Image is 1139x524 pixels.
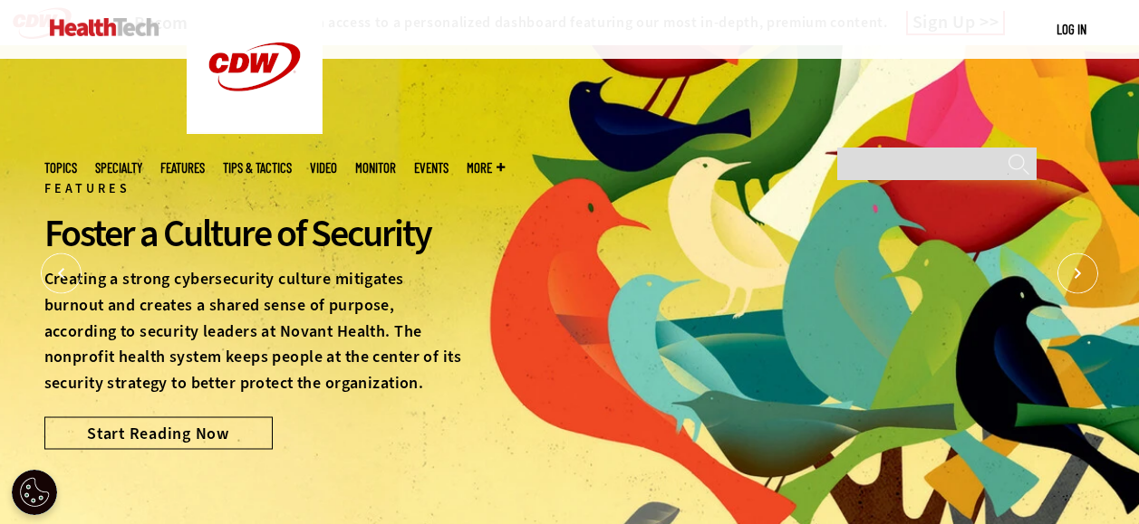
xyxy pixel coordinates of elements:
[95,161,142,175] span: Specialty
[187,119,323,138] a: CDW
[41,253,82,294] button: Prev
[50,18,159,36] img: Home
[467,161,505,175] span: More
[414,161,449,175] a: Events
[1057,21,1086,37] a: Log in
[44,416,273,449] a: Start Reading Now
[310,161,337,175] a: Video
[1057,20,1086,39] div: User menu
[44,266,465,396] p: Creating a strong cybersecurity culture mitigates burnout and creates a shared sense of purpose, ...
[44,209,465,258] div: Foster a Culture of Security
[1057,253,1098,294] button: Next
[355,161,396,175] a: MonITor
[12,470,57,515] button: Open Preferences
[160,161,205,175] a: Features
[44,161,77,175] span: Topics
[12,470,57,515] div: Cookie Settings
[223,161,292,175] a: Tips & Tactics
